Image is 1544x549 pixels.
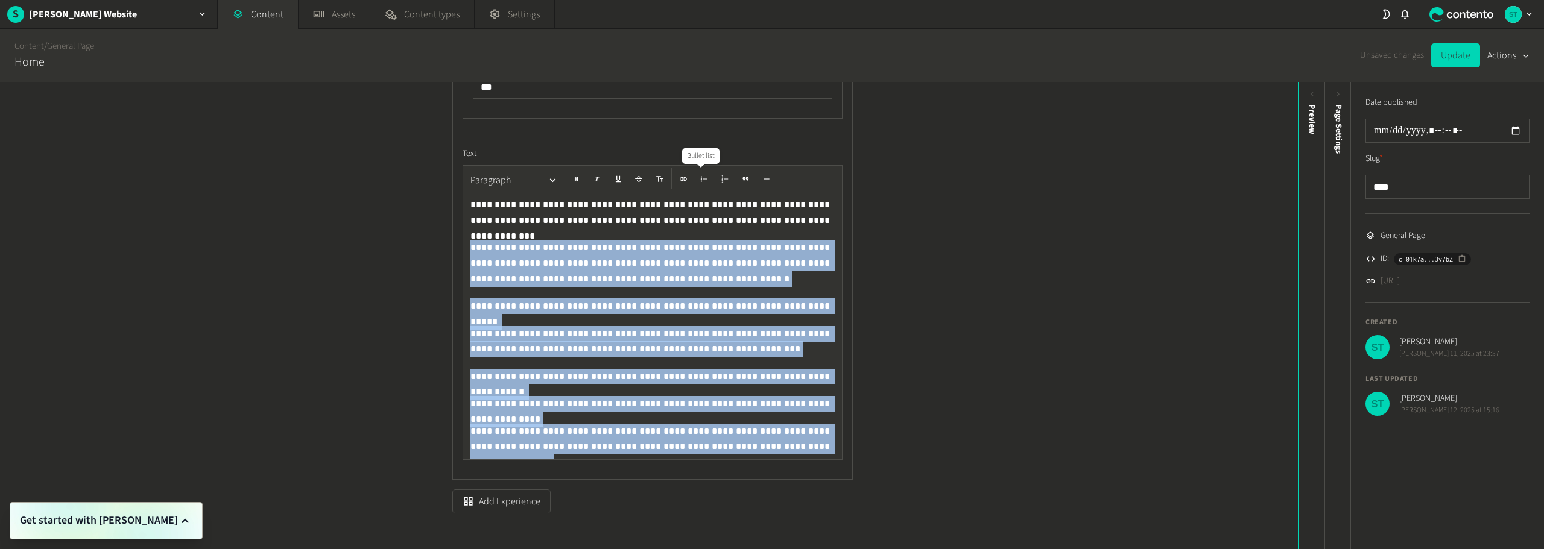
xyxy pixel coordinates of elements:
span: / [44,40,47,52]
button: Actions [1487,43,1530,67]
span: Get started with [PERSON_NAME] [20,512,178,529]
span: Content types [404,7,460,22]
span: Settings [508,7,540,22]
img: Stefano Travaini [1365,392,1390,416]
div: Bullet list [682,148,720,164]
span: [PERSON_NAME] [1399,336,1499,348]
span: General Page [1381,230,1425,242]
img: Stefano Travaini [1505,6,1522,23]
span: [PERSON_NAME] 12, 2025 at 15:16 [1399,405,1499,416]
span: [PERSON_NAME] 11, 2025 at 23:37 [1399,348,1499,359]
a: [URL] [1381,275,1400,287]
span: Text [463,148,476,160]
img: Stefano Travaini [1365,335,1390,359]
span: ID: [1381,253,1389,265]
a: Content [14,40,44,52]
h2: Home [14,53,45,71]
h2: [PERSON_NAME] Website [29,7,137,22]
button: Paragraph [466,168,562,192]
button: Get started with [PERSON_NAME] [20,512,192,529]
div: Preview [1306,104,1318,134]
label: Slug [1365,152,1383,165]
span: c_01k7a...3v7bZ [1399,254,1453,265]
h4: Created [1365,317,1530,328]
span: Page Settings [1332,104,1345,154]
span: [PERSON_NAME] [1399,392,1499,405]
button: Add Experience [452,489,551,513]
h4: Last updated [1365,374,1530,384]
span: Unsaved changes [1360,49,1424,63]
label: Date published [1365,96,1417,109]
a: General Page [47,40,94,52]
button: c_01k7a...3v7bZ [1394,253,1471,265]
span: S [7,6,24,22]
button: Update [1431,43,1480,67]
